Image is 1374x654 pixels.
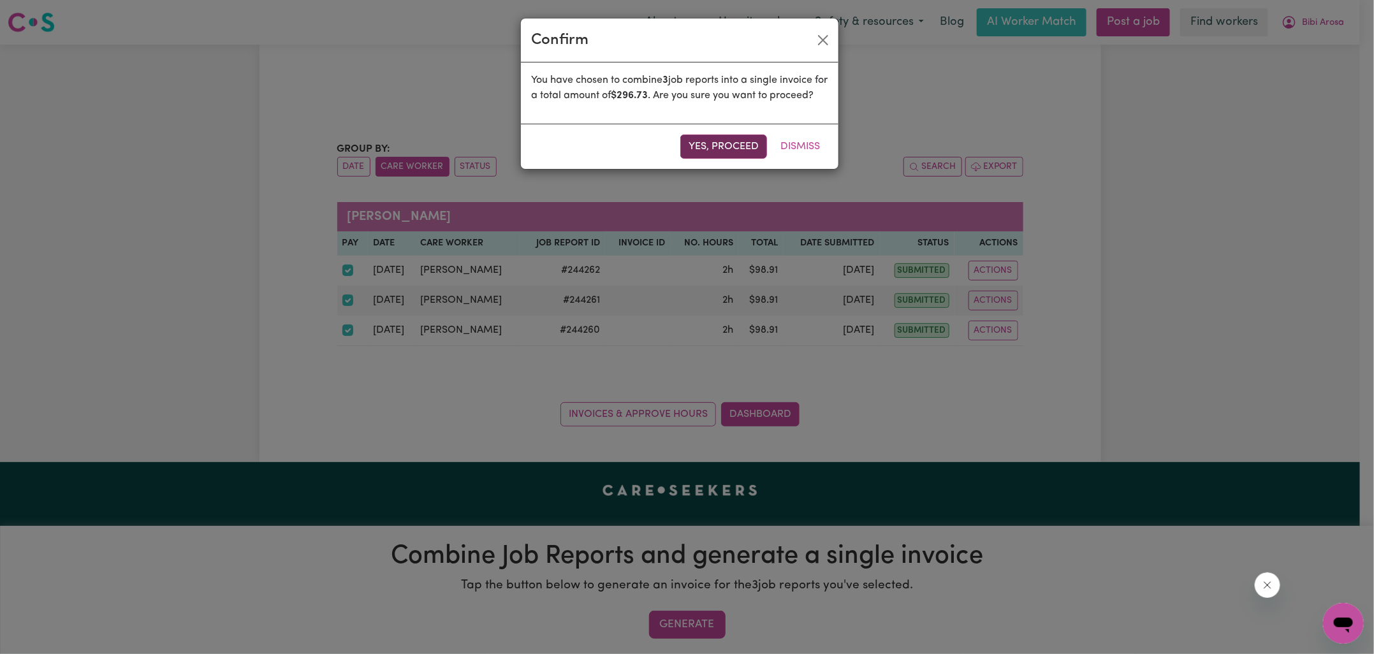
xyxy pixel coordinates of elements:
button: Dismiss [772,134,828,159]
b: 3 [662,75,668,85]
b: $ 296.73 [611,91,648,101]
span: You have chosen to combine job reports into a single invoice for a total amount of . Are you sure... [531,75,828,101]
button: Yes, proceed [680,134,767,159]
iframe: Close message [1255,572,1280,598]
iframe: Button to launch messaging window [1323,603,1364,644]
button: Close [813,30,833,50]
span: Need any help? [8,9,77,19]
div: Confirm [531,29,588,52]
